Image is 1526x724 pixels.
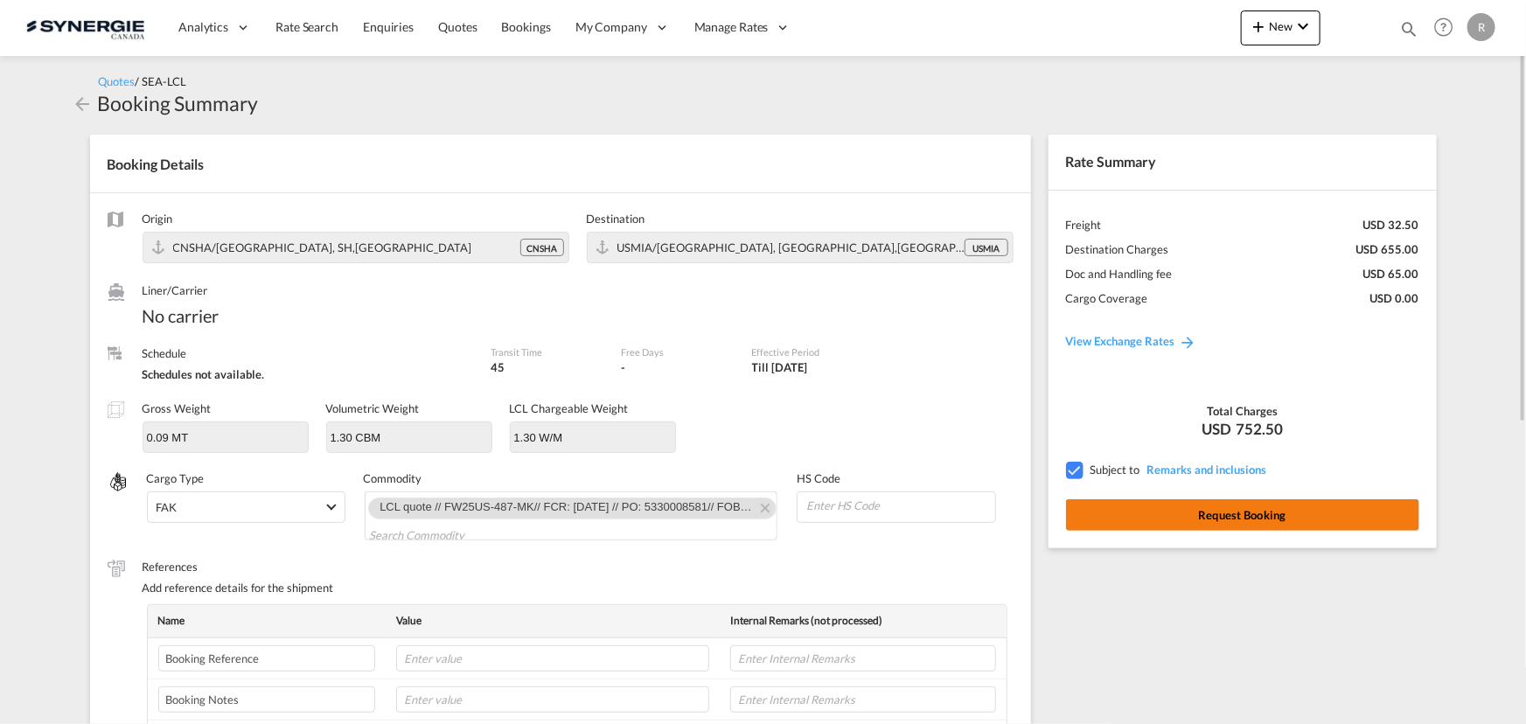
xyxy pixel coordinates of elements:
div: LCL quote // FW25US-487-MK// FCR: Oct 20 // PO: 5330008581// FOB SHA to US. Press delete to remov... [380,498,756,516]
div: Destination Charges [1066,241,1169,257]
div: icon-magnify [1399,19,1418,45]
button: icon-plus 400-fgNewicon-chevron-down [1241,10,1320,45]
label: HS Code [797,470,996,486]
button: Remove LCL quote // FW25US-487-MK// FCR: Oct 20 // PO: 5330008581// FOB SHA to US [749,498,776,516]
span: USMIA/Miami, FL,Americas [617,240,1014,254]
div: Schedules not available. [143,366,473,382]
input: Enter label [158,686,376,713]
md-icon: icon-plus 400-fg [1248,16,1269,37]
span: Booking Details [108,156,205,172]
div: Booking Summary [98,89,259,117]
div: USD 655.00 [1356,241,1419,257]
th: Value [386,605,720,637]
div: USD 65.00 [1363,266,1419,282]
md-icon: icon-arrow-right [1180,333,1197,351]
div: Add reference details for the shipment [143,580,1014,595]
label: Transit Time [491,345,603,359]
md-icon: icon-arrow-left [73,94,94,115]
div: Total Charges [1066,403,1419,419]
span: LCL quote // FW25US-487-MK// FCR: Oct 20 // PO: 5330008581// FOB SHA to US [380,500,901,513]
div: R [1467,13,1495,41]
label: Effective Period [752,345,909,359]
md-select: Select Cargo type: FAK [147,491,346,523]
span: Rate Search [275,19,338,34]
th: Internal Remarks (not processed) [720,605,1006,637]
div: Doc and Handling fee [1066,266,1173,282]
input: Enter HS Code [805,492,995,519]
span: 752.50 [1236,419,1283,440]
label: Destination [587,211,1014,226]
input: Enter value [396,645,709,672]
span: Bookings [502,19,551,34]
md-icon: icon-magnify [1399,19,1418,38]
div: CNSHA [520,239,564,256]
label: LCL Chargeable Weight [510,401,629,415]
img: 1f56c880d42311ef80fc7dca854c8e59.png [26,8,144,47]
div: Help [1429,12,1467,44]
md-icon: /assets/icons/custom/liner-aaa8ad.svg [108,283,125,301]
div: USD [1066,419,1419,440]
span: CNSHA/Shanghai, SH,Europe [173,240,472,254]
a: View Exchange Rates [1049,317,1215,365]
span: Analytics [178,18,228,36]
button: Request Booking [1066,499,1419,531]
span: New [1248,19,1313,33]
span: / SEA-LCL [136,74,187,88]
label: Origin [143,211,569,226]
input: Enter Internal Remarks [730,645,995,672]
input: Enter Internal Remarks [730,686,995,713]
span: REMARKSINCLUSIONS [1143,463,1267,477]
span: Help [1429,12,1459,42]
input: Enter value [396,686,709,713]
div: Rate Summary [1049,135,1437,189]
div: Cargo Coverage [1066,290,1148,306]
span: My Company [575,18,647,36]
md-chips-wrap: Chips container. Use arrow keys to select chips. [365,491,777,540]
label: Free Days [621,345,734,359]
div: USMIA [965,239,1008,256]
label: Cargo Type [147,470,346,486]
div: Freight [1066,217,1102,233]
md-icon: icon-chevron-down [1293,16,1313,37]
div: 45 [491,359,603,375]
input: Search Commodity [369,521,529,549]
span: Manage Rates [694,18,769,36]
span: No carrier [143,303,473,328]
span: Subject to [1090,463,1140,477]
div: - [621,359,625,375]
label: Commodity [363,470,779,486]
span: Quotes [99,74,136,88]
label: References [143,559,1014,574]
div: USD 0.00 [1370,290,1419,306]
input: Enter label [158,645,376,672]
div: USD 32.50 [1363,217,1419,233]
div: FAK [157,500,178,514]
label: Liner/Carrier [143,282,473,298]
div: icon-arrow-left [73,89,98,117]
span: Quotes [438,19,477,34]
label: Gross Weight [143,401,212,415]
label: Schedule [143,345,473,361]
div: Till 31 Oct 2025 [752,359,808,375]
label: Volumetric Weight [326,401,420,415]
span: Enquiries [363,19,414,34]
th: Name [148,605,387,637]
